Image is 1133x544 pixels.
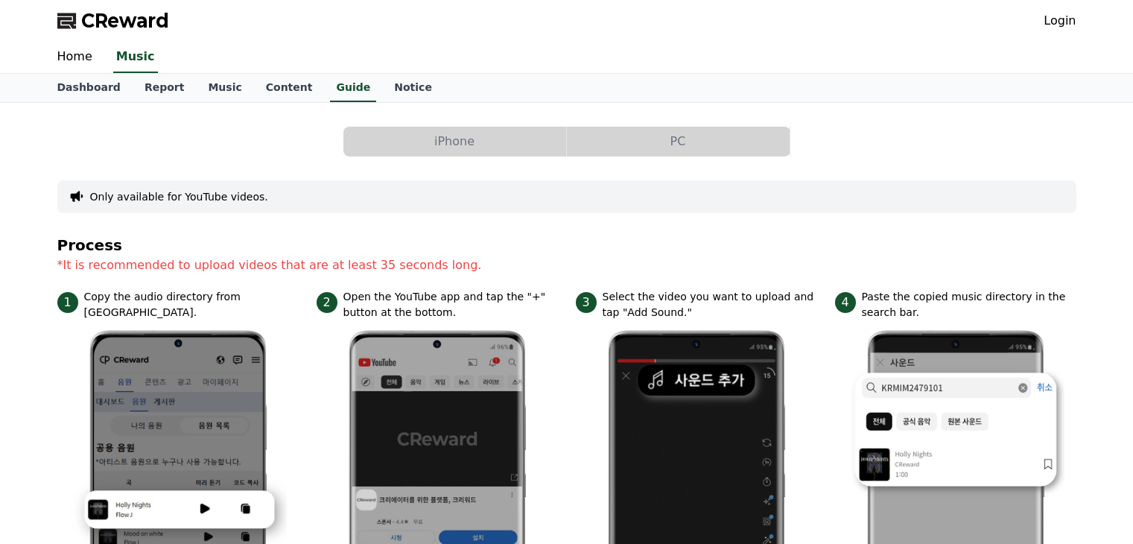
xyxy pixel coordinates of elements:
button: iPhone [343,127,566,156]
a: CReward [57,9,169,33]
a: Login [1044,12,1076,30]
a: Content [254,74,325,102]
span: CReward [81,9,169,33]
a: Notice [382,74,444,102]
span: 2 [317,292,337,313]
a: Dashboard [45,74,133,102]
a: iPhone [343,127,567,156]
p: Select the video you want to upload and tap "Add Sound." [603,289,817,320]
p: Copy the audio directory from [GEOGRAPHIC_DATA]. [84,289,299,320]
p: Open the YouTube app and tap the "+" button at the bottom. [343,289,558,320]
p: Paste the copied music directory in the search bar. [862,289,1076,320]
a: PC [567,127,790,156]
a: Guide [330,74,376,102]
span: 1 [57,292,78,313]
h4: Process [57,237,1076,253]
a: Home [45,42,104,73]
span: 3 [576,292,597,313]
a: Report [133,74,197,102]
button: PC [567,127,790,156]
span: 4 [835,292,856,313]
button: Only available for YouTube videos. [90,189,268,204]
p: *It is recommended to upload videos that are at least 35 seconds long. [57,256,1076,274]
a: Music [113,42,158,73]
a: Music [196,74,253,102]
